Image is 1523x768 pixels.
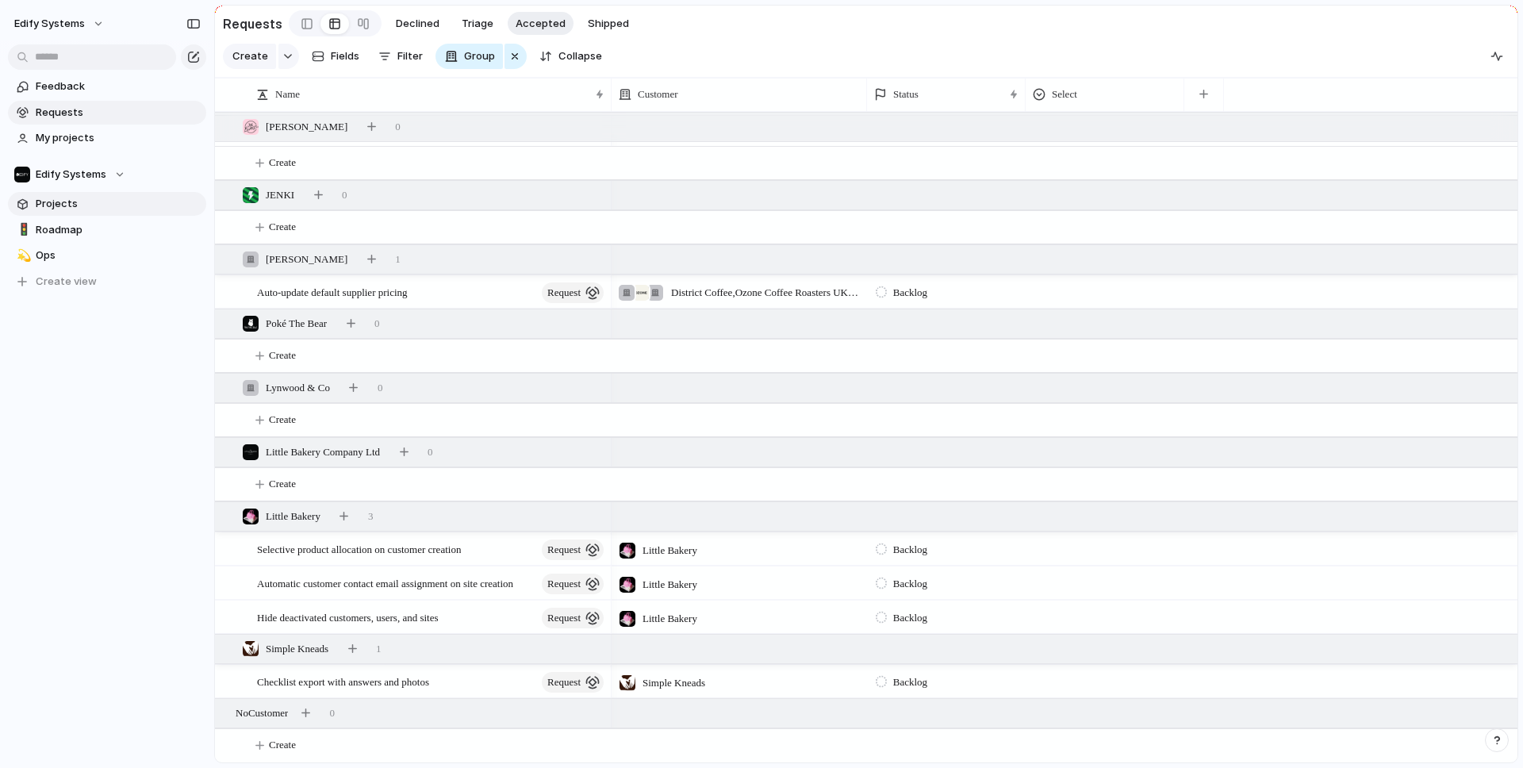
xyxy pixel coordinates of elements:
[266,119,347,135] span: [PERSON_NAME]
[396,16,439,32] span: Declined
[388,12,447,36] button: Declined
[435,44,503,69] button: Group
[14,222,30,238] button: 🚦
[547,607,581,629] span: request
[8,163,206,186] button: Edify Systems
[542,282,604,303] button: request
[8,126,206,150] a: My projects
[266,509,320,524] span: Little Bakery
[638,86,678,102] span: Customer
[464,48,495,64] span: Group
[508,12,574,36] button: Accepted
[269,737,296,753] span: Create
[342,187,347,203] span: 0
[643,611,697,627] span: Little Bakery
[372,44,429,69] button: Filter
[36,274,97,290] span: Create view
[547,671,581,693] span: request
[269,476,296,492] span: Create
[8,101,206,125] a: Requests
[269,219,296,235] span: Create
[893,576,927,592] span: Backlog
[269,412,296,428] span: Create
[305,44,366,69] button: Fields
[36,248,201,263] span: Ops
[232,48,268,64] span: Create
[331,48,359,64] span: Fields
[580,12,637,36] button: Shipped
[266,380,330,396] span: Lynwood & Co
[17,247,28,265] div: 💫
[395,119,401,135] span: 0
[257,574,513,592] span: Automatic customer contact email assignment on site creation
[516,16,566,32] span: Accepted
[378,380,383,396] span: 0
[14,248,30,263] button: 💫
[266,316,327,332] span: Poké The Bear
[36,196,201,212] span: Projects
[547,539,581,561] span: request
[223,44,276,69] button: Create
[893,285,927,301] span: Backlog
[329,705,335,721] span: 0
[36,79,201,94] span: Feedback
[395,252,401,267] span: 1
[36,105,201,121] span: Requests
[643,543,697,559] span: Little Bakery
[236,705,288,721] span: No Customer
[257,608,439,626] span: Hide deactivated customers, users, and sites
[269,348,296,363] span: Create
[14,16,85,32] span: Edify Systems
[269,155,296,171] span: Create
[17,221,28,239] div: 🚦
[8,270,206,294] button: Create view
[36,222,201,238] span: Roadmap
[462,16,493,32] span: Triage
[547,573,581,595] span: request
[542,540,604,560] button: request
[8,75,206,98] a: Feedback
[8,218,206,242] a: 🚦Roadmap
[275,86,300,102] span: Name
[266,252,347,267] span: [PERSON_NAME]
[1052,86,1077,102] span: Select
[266,641,328,657] span: Simple Kneads
[8,244,206,267] a: 💫Ops
[542,672,604,693] button: request
[547,282,581,304] span: request
[257,282,408,301] span: Auto-update default supplier pricing
[257,672,429,690] span: Checklist export with answers and photos
[266,444,380,460] span: Little Bakery Company Ltd
[7,11,113,36] button: Edify Systems
[257,540,461,558] span: Selective product allocation on customer creation
[223,14,282,33] h2: Requests
[558,48,602,64] span: Collapse
[643,675,705,691] span: Simple Kneads
[893,542,927,558] span: Backlog
[266,187,294,203] span: JENKI
[36,167,106,182] span: Edify Systems
[36,130,201,146] span: My projects
[428,444,433,460] span: 0
[893,674,927,690] span: Backlog
[397,48,423,64] span: Filter
[376,641,382,657] span: 1
[374,316,380,332] span: 0
[893,86,919,102] span: Status
[533,44,608,69] button: Collapse
[368,509,374,524] span: 3
[542,574,604,594] button: request
[8,192,206,216] a: Projects
[893,610,927,626] span: Backlog
[643,577,697,593] span: Little Bakery
[454,12,501,36] button: Triage
[588,16,629,32] span: Shipped
[542,608,604,628] button: request
[671,285,860,301] span: District Coffee , Ozone Coffee Roasters UK Ltd , [PERSON_NAME]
